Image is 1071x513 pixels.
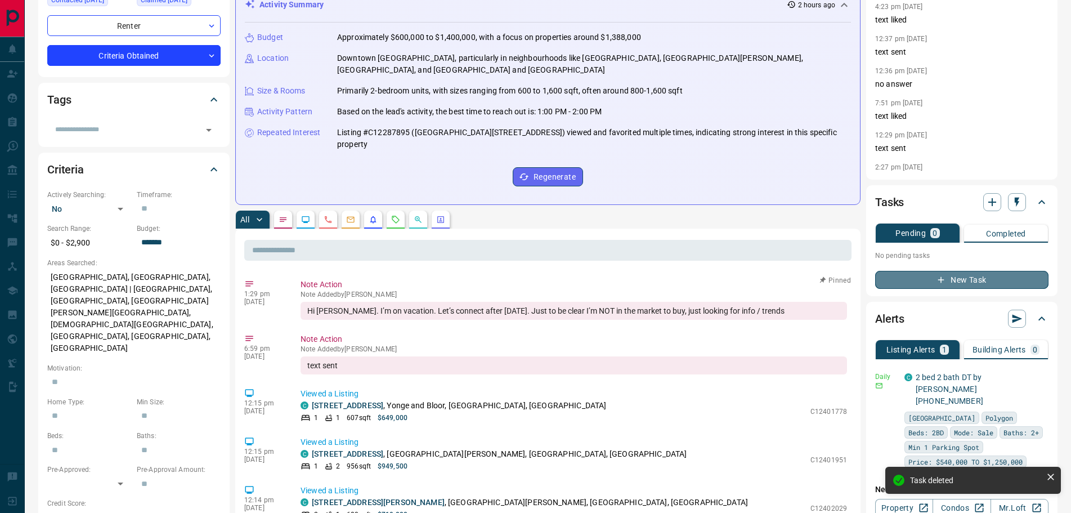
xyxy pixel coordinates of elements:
[201,122,217,138] button: Open
[47,200,131,218] div: No
[301,498,308,506] div: condos.ca
[312,400,606,412] p: , Yonge and Bloor, [GEOGRAPHIC_DATA], [GEOGRAPHIC_DATA]
[137,465,221,475] p: Pre-Approval Amount:
[875,78,1048,90] p: no answer
[875,35,927,43] p: 12:37 pm [DATE]
[347,461,371,471] p: 956 sqft
[244,353,284,360] p: [DATE]
[137,224,221,234] p: Budget:
[47,160,84,179] h2: Criteria
[137,397,221,407] p: Min Size:
[910,476,1042,485] div: Task deleted
[244,496,284,504] p: 12:14 pm
[810,407,847,417] p: C12401778
[279,215,288,224] svg: Notes
[1003,427,1039,438] span: Baths: 2+
[47,15,221,36] div: Renter
[301,291,847,298] p: Note Added by [PERSON_NAME]
[312,497,748,508] p: , [GEOGRAPHIC_DATA][PERSON_NAME], [GEOGRAPHIC_DATA], [GEOGRAPHIC_DATA]
[875,142,1048,154] p: text sent
[875,247,1048,264] p: No pending tasks
[875,46,1048,58] p: text sent
[47,397,131,407] p: Home Type:
[312,448,687,460] p: , [GEOGRAPHIC_DATA][PERSON_NAME], [GEOGRAPHIC_DATA], [GEOGRAPHIC_DATA]
[301,388,847,400] p: Viewed a Listing
[47,268,221,358] p: [GEOGRAPHIC_DATA], [GEOGRAPHIC_DATA], [GEOGRAPHIC_DATA] | [GEOGRAPHIC_DATA], [GEOGRAPHIC_DATA], [...
[47,91,71,109] h2: Tags
[47,86,221,113] div: Tags
[312,449,383,458] a: [STREET_ADDRESS]
[301,345,847,353] p: Note Added by [PERSON_NAME]
[240,216,249,224] p: All
[301,450,308,458] div: condos.ca
[942,346,947,354] p: 1
[875,3,923,11] p: 4:23 pm [DATE]
[436,215,445,224] svg: Agent Actions
[301,333,847,345] p: Note Action
[933,229,937,237] p: 0
[875,382,883,390] svg: Email
[337,52,851,76] p: Downtown [GEOGRAPHIC_DATA], particularly in neighbourhoods like [GEOGRAPHIC_DATA], [GEOGRAPHIC_DA...
[819,275,852,286] button: Pinned
[875,310,904,328] h2: Alerts
[301,279,847,291] p: Note Action
[346,215,355,224] svg: Emails
[875,110,1048,122] p: text liked
[908,412,975,423] span: [GEOGRAPHIC_DATA]
[47,465,131,475] p: Pre-Approved:
[875,193,904,211] h2: Tasks
[337,106,602,118] p: Based on the lead's activity, the best time to reach out is: 1:00 PM - 2:00 PM
[986,230,1026,238] p: Completed
[369,215,378,224] svg: Listing Alerts
[314,461,318,471] p: 1
[301,215,310,224] svg: Lead Browsing Activity
[810,455,847,465] p: C12401951
[908,441,979,453] span: Min 1 Parking Spot
[301,356,847,374] div: text sent
[312,498,445,507] a: [STREET_ADDRESS][PERSON_NAME]
[875,131,927,139] p: 12:29 pm [DATE]
[47,156,221,183] div: Criteria
[985,412,1013,423] span: Polygon
[336,461,340,471] p: 2
[312,401,383,410] a: [STREET_ADDRESS]
[244,456,284,463] p: [DATE]
[244,407,284,415] p: [DATE]
[886,346,935,354] p: Listing Alerts
[1033,346,1037,354] p: 0
[137,431,221,441] p: Baths:
[301,485,847,497] p: Viewed a Listing
[973,346,1026,354] p: Building Alerts
[875,163,923,171] p: 2:27 pm [DATE]
[137,190,221,200] p: Timeframe:
[908,427,944,438] span: Beds: 2BD
[301,402,308,409] div: condos.ca
[257,85,306,97] p: Size & Rooms
[875,99,923,107] p: 7:51 pm [DATE]
[244,298,284,306] p: [DATE]
[47,224,131,234] p: Search Range:
[337,32,641,43] p: Approximately $600,000 to $1,400,000, with a focus on properties around $1,388,000
[337,127,851,150] p: Listing #C12287895 ([GEOGRAPHIC_DATA][STREET_ADDRESS]) viewed and favorited multiple times, indic...
[47,431,131,441] p: Beds:
[244,290,284,298] p: 1:29 pm
[47,45,221,66] div: Criteria Obtained
[391,215,400,224] svg: Requests
[875,189,1048,216] div: Tasks
[257,127,320,139] p: Repeated Interest
[916,373,983,405] a: 2 bed 2 bath DT by [PERSON_NAME] [PHONE_NUMBER]
[347,413,371,423] p: 607 sqft
[875,271,1048,289] button: New Task
[47,258,221,268] p: Areas Searched:
[954,427,993,438] span: Mode: Sale
[314,413,318,423] p: 1
[244,448,284,456] p: 12:15 pm
[324,215,333,224] svg: Calls
[244,399,284,407] p: 12:15 pm
[904,373,912,381] div: condos.ca
[336,413,340,423] p: 1
[47,190,131,200] p: Actively Searching:
[875,14,1048,26] p: text liked
[875,484,1048,496] p: New Alert:
[414,215,423,224] svg: Opportunities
